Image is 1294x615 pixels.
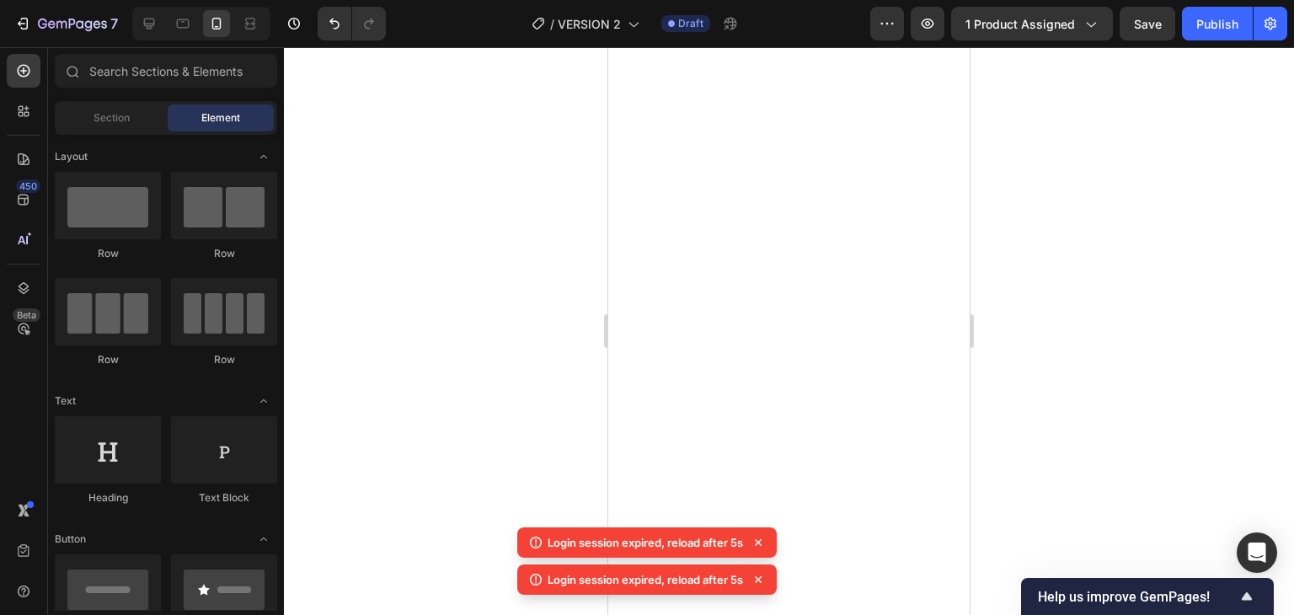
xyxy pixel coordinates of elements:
[55,54,277,88] input: Search Sections & Elements
[55,532,86,547] span: Button
[55,149,88,164] span: Layout
[171,490,277,505] div: Text Block
[250,526,277,553] span: Toggle open
[550,15,554,33] span: /
[55,393,76,409] span: Text
[171,352,277,367] div: Row
[558,15,621,33] span: VERSION 2
[13,308,40,322] div: Beta
[16,179,40,193] div: 450
[548,571,743,588] p: Login session expired, reload after 5s
[7,7,126,40] button: 7
[55,246,161,261] div: Row
[1120,7,1175,40] button: Save
[1038,586,1257,607] button: Show survey - Help us improve GemPages!
[1182,7,1253,40] button: Publish
[1134,17,1162,31] span: Save
[55,490,161,505] div: Heading
[201,110,240,126] span: Element
[1038,589,1237,605] span: Help us improve GemPages!
[318,7,386,40] div: Undo/Redo
[250,388,277,414] span: Toggle open
[110,13,118,34] p: 7
[55,352,161,367] div: Row
[965,15,1075,33] span: 1 product assigned
[608,47,970,615] iframe: Design area
[1237,532,1277,573] div: Open Intercom Messenger
[548,534,743,551] p: Login session expired, reload after 5s
[250,143,277,170] span: Toggle open
[678,16,703,31] span: Draft
[1196,15,1238,33] div: Publish
[171,246,277,261] div: Row
[94,110,130,126] span: Section
[951,7,1113,40] button: 1 product assigned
